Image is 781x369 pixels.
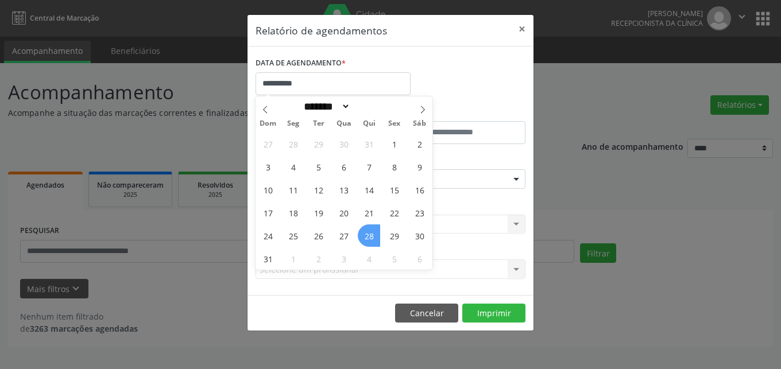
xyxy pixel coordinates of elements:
[332,224,355,247] span: Agosto 27, 2025
[383,224,405,247] span: Agosto 29, 2025
[332,133,355,155] span: Julho 30, 2025
[282,201,304,224] span: Agosto 18, 2025
[383,156,405,178] span: Agosto 8, 2025
[383,247,405,270] span: Setembro 5, 2025
[383,178,405,201] span: Agosto 15, 2025
[511,15,533,43] button: Close
[257,247,279,270] span: Agosto 31, 2025
[408,224,431,247] span: Agosto 30, 2025
[408,178,431,201] span: Agosto 16, 2025
[383,201,405,224] span: Agosto 22, 2025
[358,247,380,270] span: Setembro 4, 2025
[332,201,355,224] span: Agosto 20, 2025
[300,100,350,112] select: Month
[358,201,380,224] span: Agosto 21, 2025
[307,178,330,201] span: Agosto 12, 2025
[350,100,388,112] input: Year
[331,120,357,127] span: Qua
[282,156,304,178] span: Agosto 4, 2025
[408,201,431,224] span: Agosto 23, 2025
[282,224,304,247] span: Agosto 25, 2025
[393,103,525,121] label: ATÉ
[307,156,330,178] span: Agosto 5, 2025
[358,133,380,155] span: Julho 31, 2025
[407,120,432,127] span: Sáb
[332,156,355,178] span: Agosto 6, 2025
[307,133,330,155] span: Julho 29, 2025
[358,178,380,201] span: Agosto 14, 2025
[256,23,387,38] h5: Relatório de agendamentos
[257,178,279,201] span: Agosto 10, 2025
[357,120,382,127] span: Qui
[257,224,279,247] span: Agosto 24, 2025
[395,304,458,323] button: Cancelar
[282,178,304,201] span: Agosto 11, 2025
[408,247,431,270] span: Setembro 6, 2025
[358,156,380,178] span: Agosto 7, 2025
[462,304,525,323] button: Imprimir
[332,178,355,201] span: Agosto 13, 2025
[307,224,330,247] span: Agosto 26, 2025
[382,120,407,127] span: Sex
[307,201,330,224] span: Agosto 19, 2025
[307,247,330,270] span: Setembro 2, 2025
[358,224,380,247] span: Agosto 28, 2025
[256,55,346,72] label: DATA DE AGENDAMENTO
[256,120,281,127] span: Dom
[257,133,279,155] span: Julho 27, 2025
[332,247,355,270] span: Setembro 3, 2025
[281,120,306,127] span: Seg
[257,201,279,224] span: Agosto 17, 2025
[282,247,304,270] span: Setembro 1, 2025
[383,133,405,155] span: Agosto 1, 2025
[306,120,331,127] span: Ter
[282,133,304,155] span: Julho 28, 2025
[257,156,279,178] span: Agosto 3, 2025
[408,156,431,178] span: Agosto 9, 2025
[408,133,431,155] span: Agosto 2, 2025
